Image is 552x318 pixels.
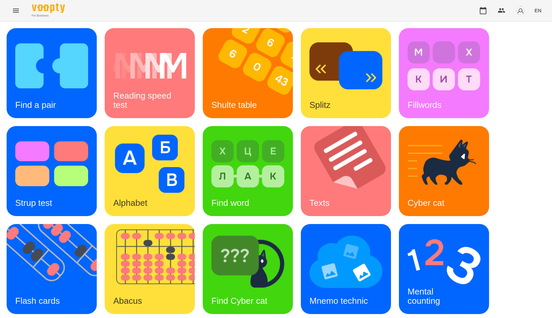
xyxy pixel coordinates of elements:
[15,296,60,306] h3: Flash cards
[203,28,293,118] a: Shulte tableShulte table
[309,233,382,291] img: Mnemo technic
[211,100,257,110] h3: Shulte table
[309,198,330,208] h3: Texts
[399,126,489,216] a: Cyber catCyber cat
[309,37,382,95] img: Splitz
[203,224,293,314] a: Find Cyber catFind Cyber cat
[408,37,480,95] img: Fillwords
[105,224,203,314] img: Abacus
[105,28,195,118] a: Reading speed testReading speed test
[203,28,301,118] img: Shulte table
[532,4,544,17] button: EN
[15,198,52,208] h3: Strup test
[211,135,284,193] img: Find word
[8,3,24,19] button: Menu
[408,135,480,193] img: Cyber cat
[113,135,186,193] img: Alphabet
[301,126,399,216] img: Texts
[408,287,440,305] h3: Mental counting
[211,198,249,208] h3: Find word
[105,126,195,216] a: AlphabetAlphabet
[15,100,56,110] h3: Find a pair
[408,233,480,291] img: Mental counting
[301,224,391,314] a: Mnemo technicMnemo technic
[113,91,174,110] h3: Reading speed test
[113,198,147,208] h3: Alphabet
[309,296,368,306] h3: Mnemo technic
[309,100,331,110] h3: Splitz
[408,100,442,110] h3: Fillwords
[211,233,284,291] img: Find Cyber cat
[15,37,88,95] img: Find a pair
[105,224,195,314] a: AbacusAbacus
[7,126,97,216] a: Strup testStrup test
[32,14,65,18] span: For Business
[15,135,88,193] img: Strup test
[211,296,267,306] h3: Find Cyber cat
[301,126,391,216] a: TextsTexts
[399,224,489,314] a: Mental countingMental counting
[301,28,391,118] a: SplitzSplitz
[534,7,541,14] span: EN
[32,3,65,13] img: Voopty Logo
[7,28,97,118] a: Find a pairFind a pair
[408,198,444,208] h3: Cyber cat
[113,296,142,306] h3: Abacus
[7,224,105,314] img: Flash cards
[7,224,97,314] a: Flash cardsFlash cards
[203,126,293,216] a: Find wordFind word
[113,37,186,95] img: Reading speed test
[399,28,489,118] a: FillwordsFillwords
[516,6,525,15] img: avatar_s.png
